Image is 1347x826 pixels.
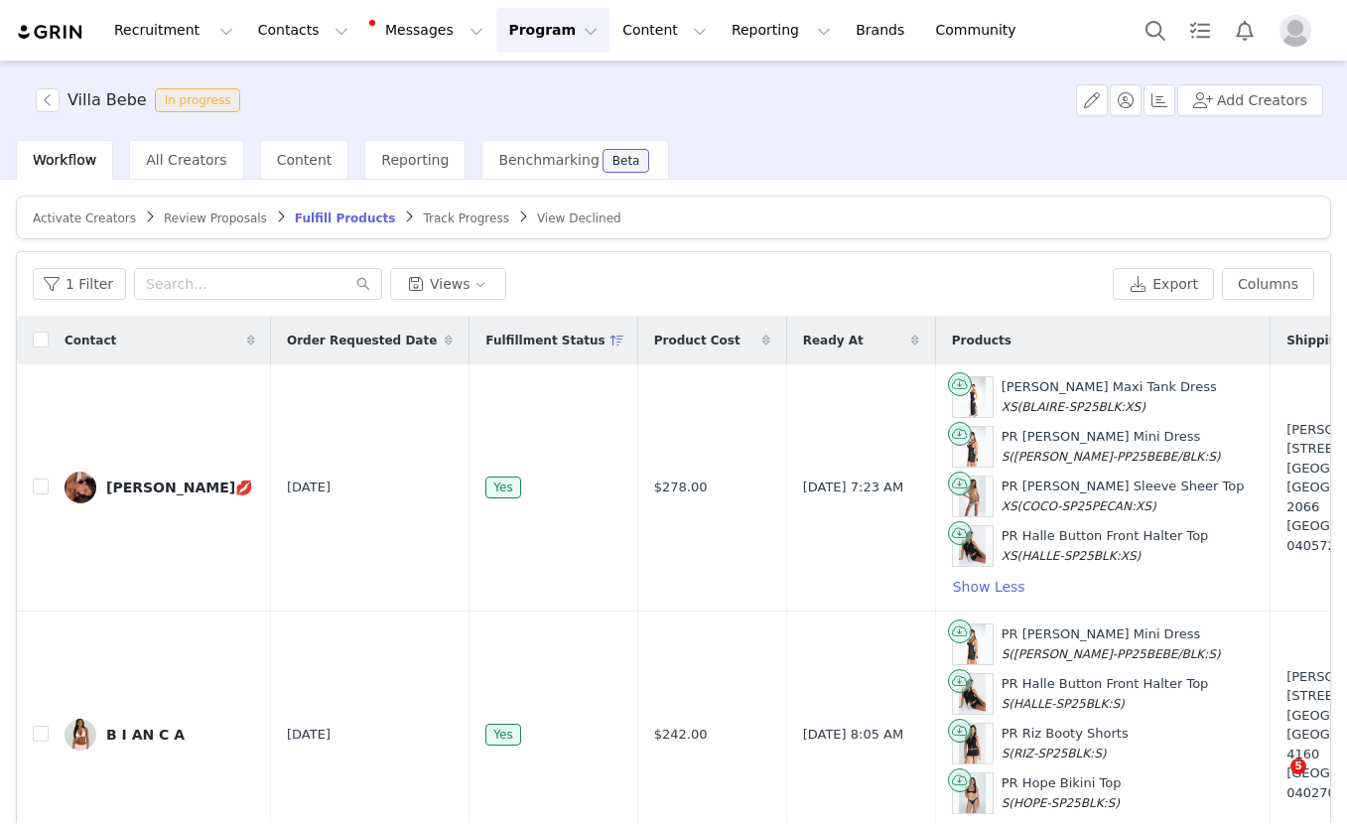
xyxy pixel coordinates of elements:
[361,8,495,53] button: Messages
[1009,796,1120,810] span: (HOPE-SP25BLK:S)
[1268,15,1331,47] button: Profile
[959,674,986,714] img: Product Image
[356,277,370,291] i: icon: search
[1002,450,1010,464] span: S
[485,332,605,349] span: Fulfillment Status
[65,472,255,503] a: [PERSON_NAME]💋
[952,575,1026,599] button: Show Less
[485,724,520,746] span: Yes
[33,152,96,168] span: Workflow
[155,88,241,112] span: In progress
[1250,758,1297,806] iframe: Intercom live chat
[959,724,986,763] img: Product Image
[1009,697,1124,711] span: (HALLE-SP25BLK:S)
[1002,526,1209,565] div: PR Halle Button Front Halter Top
[164,211,267,225] span: Review Proposals
[287,478,331,497] span: [DATE]
[1002,697,1010,711] span: S
[134,268,382,300] input: Search...
[16,23,85,42] img: grin logo
[1002,773,1122,812] div: PR Hope Bikini Top
[959,477,986,516] img: Product Image
[924,8,1037,53] a: Community
[65,719,255,751] a: B I AN C A
[1002,647,1010,661] span: S
[1002,624,1221,663] div: PR [PERSON_NAME] Mini Dress
[1002,427,1221,466] div: PR [PERSON_NAME] Mini Dress
[1113,268,1214,300] button: Export
[381,152,449,168] span: Reporting
[1002,549,1017,563] span: XS
[959,526,986,566] img: Product Image
[1002,499,1017,513] span: XS
[1280,15,1311,47] img: placeholder-profile.jpg
[1002,377,1217,416] div: [PERSON_NAME] Maxi Tank Dress
[959,377,986,417] img: Product Image
[1002,477,1245,515] div: PR [PERSON_NAME] Sleeve Sheer Top
[537,211,621,225] span: View Declined
[496,8,609,53] button: Program
[36,88,248,112] span: [object Object]
[106,480,252,495] div: [PERSON_NAME]💋
[65,332,116,349] span: Contact
[106,727,185,743] div: B I AN C A
[246,8,360,53] button: Contacts
[1017,499,1156,513] span: (COCO-SP25PECAN:XS)
[485,477,520,498] span: Yes
[1002,796,1010,810] span: S
[610,8,719,53] button: Content
[1017,549,1142,563] span: (HALLE-SP25BLK:XS)
[803,332,864,349] span: Ready At
[67,88,147,112] h3: Villa Bebe
[959,624,986,664] img: Product Image
[33,268,126,300] button: 1 Filter
[146,152,226,168] span: All Creators
[102,8,245,53] button: Recruitment
[803,478,904,497] span: [DATE] 7:23 AM
[390,268,506,300] button: Views
[295,211,396,225] span: Fulfill Products
[803,725,904,745] span: [DATE] 8:05 AM
[720,8,843,53] button: Reporting
[654,478,708,497] span: $278.00
[952,332,1011,349] span: Products
[1177,84,1323,116] button: Add Creators
[1009,450,1220,464] span: ([PERSON_NAME]-PP25BEBE/BLK:S)
[1222,268,1314,300] button: Columns
[1290,758,1306,774] span: 5
[1009,647,1220,661] span: ([PERSON_NAME]-PP25BEBE/BLK:S)
[287,725,331,745] span: [DATE]
[844,8,922,53] a: Brands
[498,152,599,168] span: Benchmarking
[1223,8,1267,53] button: Notifications
[287,332,437,349] span: Order Requested Date
[33,211,136,225] span: Activate Creators
[65,472,96,503] img: 450ebdbd-da0b-4d3d-8a13-0cfd8b064211--s.jpg
[1002,724,1129,762] div: PR Riz Booty Shorts
[423,211,508,225] span: Track Progress
[1017,400,1145,414] span: (BLAIRE-SP25BLK:XS)
[1009,747,1106,760] span: (RIZ-SP25BLK:S)
[959,773,986,813] img: Product Image
[1134,8,1177,53] button: Search
[654,725,708,745] span: $242.00
[654,332,741,349] span: Product Cost
[1002,747,1010,760] span: S
[612,155,640,167] div: Beta
[959,427,986,467] img: Product Image
[1002,674,1209,713] div: PR Halle Button Front Halter Top
[277,152,333,168] span: Content
[1002,400,1017,414] span: XS
[65,719,96,751] img: 217e4ff4-757b-415a-b98d-4afacd766eea--s.jpg
[1178,8,1222,53] a: Tasks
